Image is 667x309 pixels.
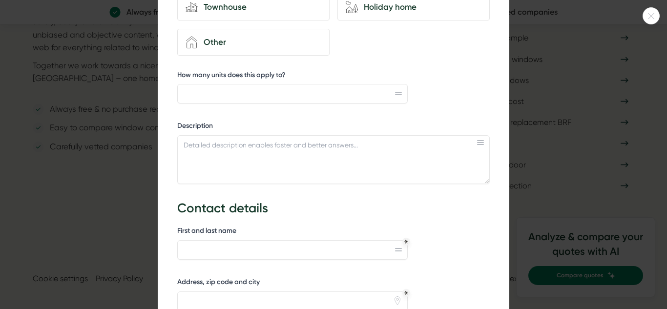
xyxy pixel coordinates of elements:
[177,201,268,216] font: Contact details
[404,240,408,244] div: Mandatory
[177,122,213,130] font: Description
[177,71,286,79] font: How many units does this apply to?
[404,291,408,295] div: Mandatory
[177,278,260,286] font: Address, zip code and city
[177,227,236,235] font: First and last name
